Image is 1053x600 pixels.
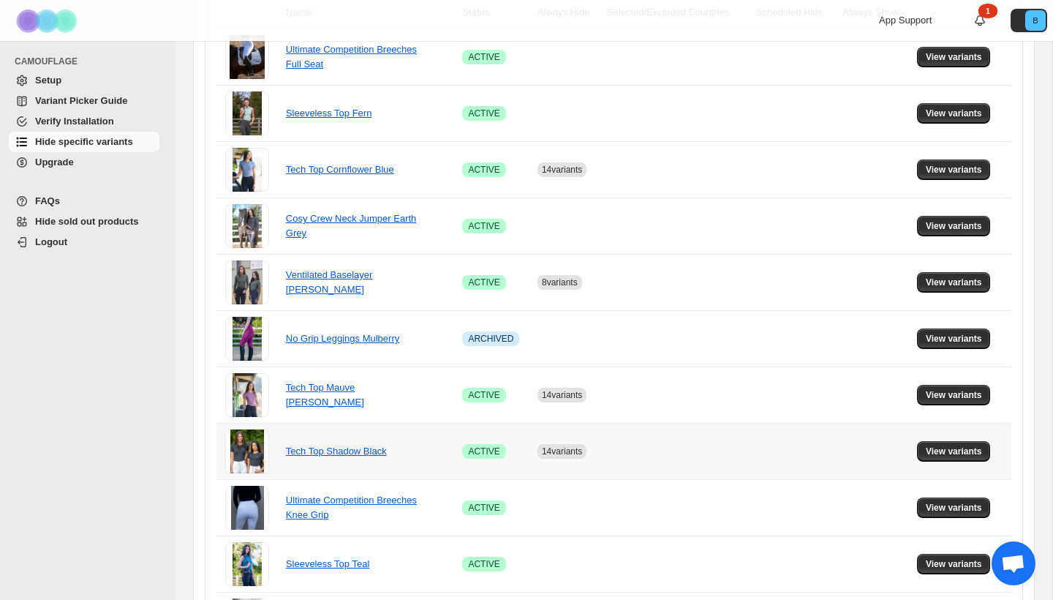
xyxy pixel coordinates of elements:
button: View variants [917,216,991,236]
button: View variants [917,47,991,67]
span: Upgrade [35,157,74,168]
span: View variants [926,220,982,232]
span: ACTIVE [468,446,499,457]
a: Hide specific variants [9,132,159,152]
a: Ventilated Baselayer [PERSON_NAME] [286,269,373,295]
span: ARCHIVED [468,333,513,345]
span: Verify Installation [35,116,114,127]
span: CAMOUFLAGE [15,56,165,67]
a: Tech Top Cornflower Blue [286,164,394,175]
span: Hide specific variants [35,136,133,147]
span: Variant Picker Guide [35,95,127,106]
a: Tech Top Mauve [PERSON_NAME] [286,382,364,408]
span: 14 variants [542,390,582,400]
button: View variants [917,103,991,124]
span: View variants [926,389,982,401]
a: Tech Top Shadow Black [286,446,387,457]
a: Setup [9,70,159,91]
span: ACTIVE [468,277,499,288]
span: 14 variants [542,165,582,175]
span: ACTIVE [468,558,499,570]
button: View variants [917,329,991,349]
a: Variant Picker Guide [9,91,159,111]
button: View variants [917,385,991,405]
span: FAQs [35,195,60,206]
span: 14 variants [542,446,582,457]
button: Avatar with initials B [1011,9,1047,32]
span: View variants [926,333,982,345]
span: ACTIVE [468,389,499,401]
span: Hide sold out products [35,216,139,227]
span: ACTIVE [468,220,499,232]
span: View variants [926,558,982,570]
span: View variants [926,51,982,63]
span: 8 variants [542,277,578,288]
a: No Grip Leggings Mulberry [286,333,399,344]
span: Logout [35,236,67,247]
button: View variants [917,272,991,293]
a: Ultimate Competition Breeches Full Seat [286,44,417,70]
div: Open chat [992,541,1035,585]
a: Upgrade [9,152,159,173]
span: ACTIVE [468,164,499,176]
a: Sleeveless Top Fern [286,108,372,119]
text: B [1033,16,1038,25]
span: Setup [35,75,61,86]
span: View variants [926,164,982,176]
button: View variants [917,498,991,518]
span: ACTIVE [468,502,499,514]
a: Logout [9,232,159,252]
a: Sleeveless Top Teal [286,558,369,569]
span: View variants [926,446,982,457]
span: View variants [926,277,982,288]
a: FAQs [9,191,159,211]
a: 1 [973,13,987,28]
a: Verify Installation [9,111,159,132]
span: ACTIVE [468,51,499,63]
a: Cosy Crew Neck Jumper Earth Grey [286,213,416,239]
span: ACTIVE [468,108,499,119]
img: Camouflage [12,1,85,41]
span: Avatar with initials B [1025,10,1046,31]
a: Hide sold out products [9,211,159,232]
span: View variants [926,108,982,119]
button: View variants [917,554,991,574]
a: Ultimate Competition Breeches Knee Grip [286,495,417,520]
button: View variants [917,160,991,180]
div: 1 [978,4,997,18]
button: View variants [917,441,991,462]
span: App Support [879,15,932,26]
span: View variants [926,502,982,514]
